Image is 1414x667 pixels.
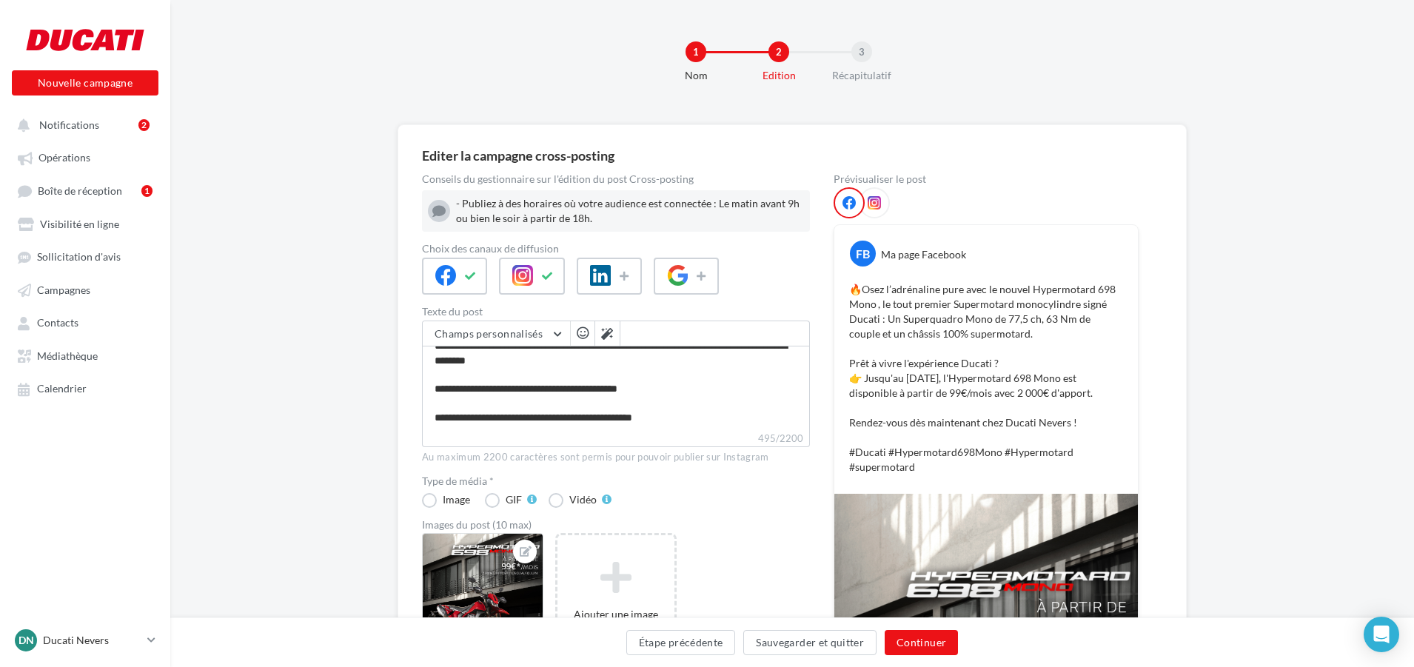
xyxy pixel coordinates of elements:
a: Sollicitation d'avis [9,243,161,269]
button: Nouvelle campagne [12,70,158,95]
a: Boîte de réception1 [9,177,161,204]
span: DN [19,633,34,648]
a: Contacts [9,309,161,335]
div: 3 [851,41,872,62]
div: Au maximum 2200 caractères sont permis pour pouvoir publier sur Instagram [422,451,810,464]
button: Continuer [885,630,958,655]
div: Image [443,495,470,505]
label: Type de média * [422,476,810,486]
label: 495/2200 [422,431,810,447]
div: 2 [768,41,789,62]
div: Récapitulatif [814,68,909,83]
a: Calendrier [9,375,161,401]
a: Visibilité en ligne [9,210,161,237]
span: Visibilité en ligne [40,218,119,230]
button: Notifications 2 [9,111,155,138]
div: Editer la campagne cross-posting [422,149,614,162]
div: Ma page Facebook [881,247,966,262]
div: Vidéo [569,495,597,505]
span: Sollicitation d'avis [37,251,121,264]
span: Champs personnalisés [435,327,543,340]
a: Médiathèque [9,342,161,369]
div: 1 [141,185,153,197]
p: 🔥Osez l’adrénaline pure avec le nouvel Hypermotard 698 Mono , le tout premier Supermotard monocyl... [849,282,1123,475]
div: Images du post (10 max) [422,520,810,530]
span: Contacts [37,317,78,329]
div: 1 [686,41,706,62]
a: Campagnes [9,276,161,303]
span: Médiathèque [37,349,98,362]
span: Calendrier [37,383,87,395]
a: Opérations [9,144,161,170]
span: Boîte de réception [38,184,122,197]
div: FB [850,241,876,267]
div: - Publiez à des horaires où votre audience est connectée : Le matin avant 9h ou bien le soir à pa... [456,196,804,226]
button: Sauvegarder et quitter [743,630,877,655]
div: GIF [506,495,522,505]
span: Opérations [38,152,90,164]
span: Campagnes [37,284,90,296]
label: Texte du post [422,306,810,317]
div: Open Intercom Messenger [1364,617,1399,652]
button: Champs personnalisés [423,321,570,346]
div: Nom [649,68,743,83]
button: Étape précédente [626,630,736,655]
div: Edition [731,68,826,83]
div: Prévisualiser le post [834,174,1139,184]
div: Conseils du gestionnaire sur l'édition du post Cross-posting [422,174,810,184]
a: DN Ducati Nevers [12,626,158,654]
p: Ducati Nevers [43,633,141,648]
label: Choix des canaux de diffusion [422,244,810,254]
span: Notifications [39,118,99,131]
div: 2 [138,119,150,131]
